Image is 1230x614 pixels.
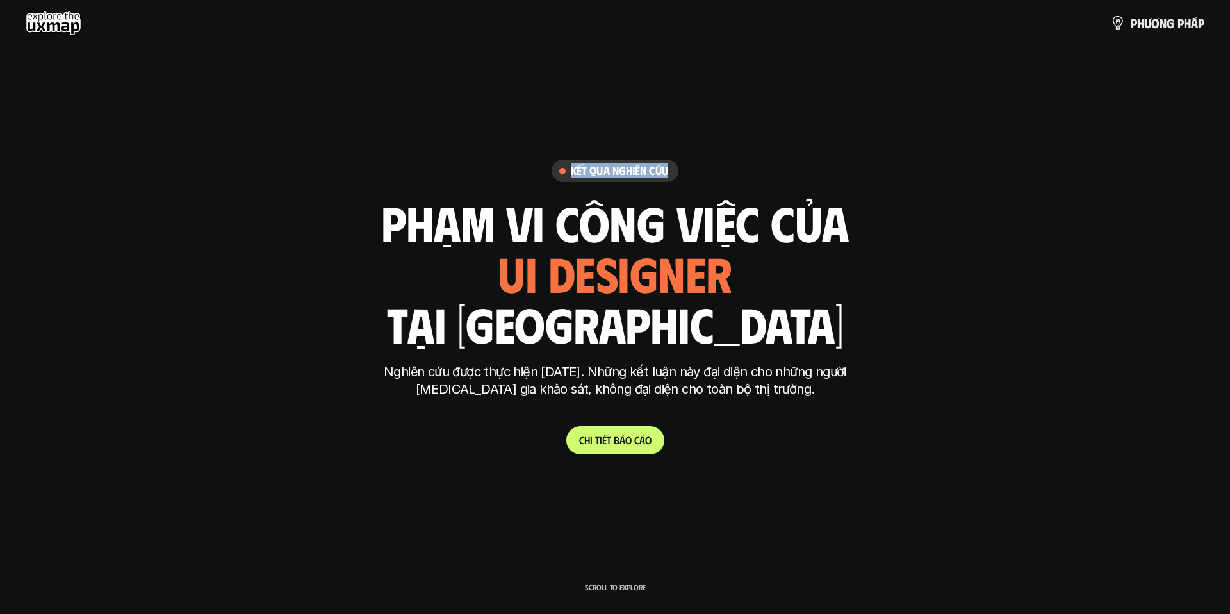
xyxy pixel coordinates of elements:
[1151,16,1160,30] span: ơ
[1184,16,1191,30] span: h
[381,195,849,249] h1: phạm vi công việc của
[387,297,844,351] h1: tại [GEOGRAPHIC_DATA]
[566,426,664,454] a: Chitiếtbáocáo
[645,434,652,446] span: o
[634,434,639,446] span: c
[571,163,668,178] h6: Kết quả nghiên cứu
[619,434,625,446] span: á
[590,434,593,446] span: i
[595,434,600,446] span: t
[625,434,632,446] span: o
[607,434,611,446] span: t
[1131,16,1137,30] span: p
[579,434,584,446] span: C
[1137,16,1144,30] span: h
[585,583,646,592] p: Scroll to explore
[600,434,602,446] span: i
[1198,16,1204,30] span: p
[639,434,645,446] span: á
[1191,16,1198,30] span: á
[1110,10,1204,36] a: phươngpháp
[1144,16,1151,30] span: ư
[602,434,607,446] span: ế
[1177,16,1184,30] span: p
[1167,16,1174,30] span: g
[375,363,855,398] p: Nghiên cứu được thực hiện [DATE]. Những kết luận này đại diện cho những người [MEDICAL_DATA] gia ...
[1160,16,1167,30] span: n
[584,434,590,446] span: h
[614,434,619,446] span: b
